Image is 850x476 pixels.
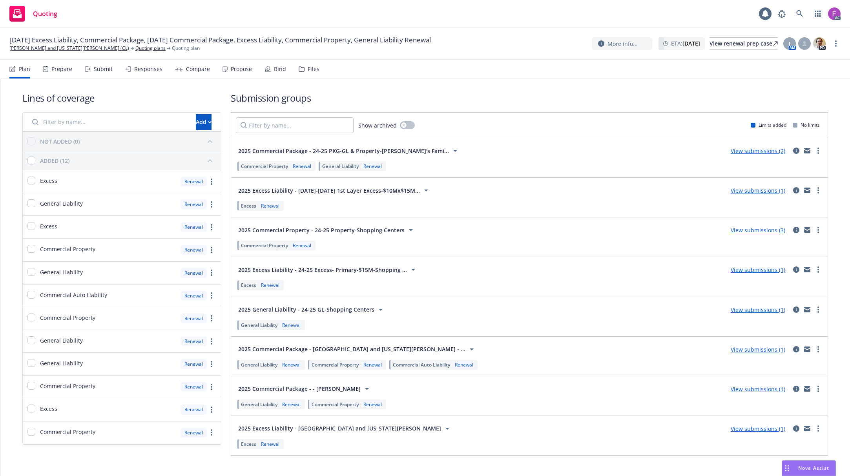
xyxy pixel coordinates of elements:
div: Responses [134,66,162,72]
div: Renewal [281,361,302,368]
a: View submissions (1) [731,306,785,314]
a: more [814,225,823,235]
span: General Liability [40,199,83,208]
span: Commercial Auto Liability [393,361,450,368]
a: circleInformation [792,186,801,195]
div: NOT ADDED (0) [40,137,80,146]
a: mail [803,146,812,155]
span: Commercial Property [312,361,359,368]
button: 2025 Commercial Package - 24-25 PKG-GL & Property-[PERSON_NAME]'s Fami... [236,143,462,159]
div: ADDED (12) [40,157,69,165]
span: Quoting [33,11,57,17]
span: General Liability [241,322,277,328]
a: circleInformation [792,424,801,433]
h1: Lines of coverage [22,91,221,104]
div: Renewal [281,401,302,408]
div: Limits added [751,122,786,128]
a: mail [803,305,812,314]
a: View submissions (1) [731,346,785,353]
span: 2025 Commercial Package - [GEOGRAPHIC_DATA] and [US_STATE][PERSON_NAME] - ... [238,345,465,353]
img: photo [828,7,841,20]
span: General Liability [40,336,83,345]
span: J [789,40,790,48]
button: 2025 Excess Liability - [GEOGRAPHIC_DATA] and [US_STATE][PERSON_NAME] [236,421,454,436]
a: more [207,337,216,346]
div: Propose [231,66,252,72]
div: Renewal [181,268,207,278]
span: ETA : [671,39,700,47]
a: more [207,245,216,255]
div: Drag to move [782,461,792,476]
span: Excess [40,177,57,185]
div: Renewal [181,222,207,232]
a: more [814,265,823,274]
a: Report a Bug [774,6,790,22]
div: Add [196,115,212,129]
span: Excess [241,202,256,209]
button: 2025 General Liability - 24-25 GL-Shopping Centers [236,302,388,317]
span: General Liability [40,359,83,367]
a: more [207,359,216,369]
span: Commercial Property [241,242,288,249]
button: 2025 Excess Liability - 24-25 Excess- Primary-$15M-Shopping ... [236,262,420,277]
button: 2025 Commercial Package - - [PERSON_NAME] [236,381,374,397]
span: 2025 Commercial Package - 24-25 PKG-GL & Property-[PERSON_NAME]'s Fami... [238,147,449,155]
a: mail [803,186,812,195]
div: Files [308,66,319,72]
a: circleInformation [792,265,801,274]
span: Nova Assist [798,465,829,471]
a: more [207,177,216,186]
span: 2025 Commercial Package - - [PERSON_NAME] [238,385,361,393]
div: Renewal [181,314,207,323]
div: No limits [793,122,820,128]
span: 2025 Commercial Property - 24-25 Property-Shopping Centers [238,226,405,234]
div: Renewal [362,361,383,368]
img: photo [813,37,826,50]
a: mail [803,265,812,274]
div: Renewal [181,291,207,301]
input: Filter by name... [27,114,191,130]
a: mail [803,424,812,433]
a: mail [803,225,812,235]
a: View submissions (1) [731,385,785,393]
span: 2025 General Liability - 24-25 GL-Shopping Centers [238,305,374,314]
div: Renewal [362,401,383,408]
a: Switch app [810,6,826,22]
a: more [207,200,216,209]
a: more [814,186,823,195]
span: Excess [40,405,57,413]
span: [DATE] Excess Liability, Commercial Package, [DATE] Commercial Package, Excess Liability, Commerc... [9,35,431,45]
button: Add [196,114,212,130]
a: View renewal prep case [710,37,778,50]
a: more [831,39,841,48]
a: more [207,268,216,277]
a: more [814,424,823,433]
div: Renewal [181,245,207,255]
a: more [207,405,216,414]
div: Renewal [181,199,207,209]
div: Bind [274,66,286,72]
a: more [207,314,216,323]
span: Commercial Property [312,401,359,408]
a: circleInformation [792,146,801,155]
a: mail [803,384,812,394]
a: mail [803,345,812,354]
a: View submissions (2) [731,147,785,155]
span: Commercial Property [40,314,95,322]
span: 2025 Excess Liability - [DATE]-[DATE] 1st Layer Excess-$10Mx$15M... [238,186,420,195]
a: circleInformation [792,225,801,235]
span: Quoting plan [172,45,200,52]
a: circleInformation [792,384,801,394]
button: 2025 Commercial Package - [GEOGRAPHIC_DATA] and [US_STATE][PERSON_NAME] - ... [236,341,479,357]
div: Renewal [181,405,207,414]
a: Quoting plans [135,45,166,52]
a: more [814,345,823,354]
a: more [814,384,823,394]
div: Renewal [259,202,281,209]
div: Renewal [362,163,383,170]
button: Nova Assist [782,460,836,476]
a: Search [792,6,808,22]
span: Excess [241,282,256,288]
button: 2025 Excess Liability - [DATE]-[DATE] 1st Layer Excess-$10Mx$15M... [236,182,433,198]
div: Renewal [181,382,207,392]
